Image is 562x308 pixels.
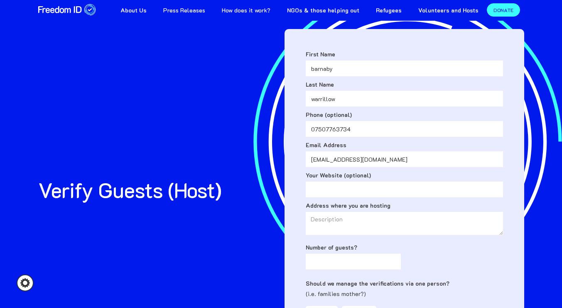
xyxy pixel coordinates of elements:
strong: About Us [120,6,147,14]
label: Address where you are hosting [306,201,503,210]
h1: Verify Guests (Host) [38,179,245,201]
div: (i.e. families mother?) [306,290,503,298]
label: Number of guests? [306,243,401,252]
a: Cookie settings [17,274,34,291]
label: First Name [306,50,503,58]
strong: Refugees [376,6,402,14]
strong: NGOs & those helping out [287,6,359,14]
strong: Volunteers and Hosts [418,6,479,14]
label: Email Address [306,141,503,149]
label: Phone (optional) [306,111,503,119]
label: Last Name [306,80,503,89]
a: DONATE [487,3,520,17]
label: Your Website (optional) [306,171,503,179]
label: Should we manage the verifications via one person? [306,279,503,288]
